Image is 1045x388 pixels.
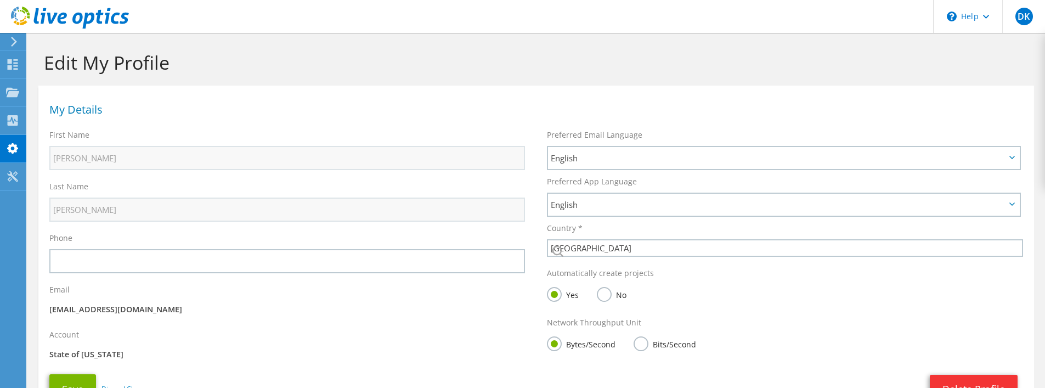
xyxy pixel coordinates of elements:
[947,12,957,21] svg: \n
[547,287,579,301] label: Yes
[49,233,72,244] label: Phone
[547,130,642,140] label: Preferred Email Language
[551,198,1006,211] span: English
[1015,8,1033,25] span: DK
[49,130,89,140] label: First Name
[49,329,79,340] label: Account
[49,348,525,361] p: State of [US_STATE]
[634,336,696,350] label: Bits/Second
[597,287,626,301] label: No
[49,104,1018,115] h1: My Details
[547,268,654,279] label: Automatically create projects
[49,303,525,316] p: [EMAIL_ADDRESS][DOMAIN_NAME]
[547,336,615,350] label: Bytes/Second
[49,284,70,295] label: Email
[547,176,637,187] label: Preferred App Language
[551,151,1006,165] span: English
[547,317,641,328] label: Network Throughput Unit
[44,51,1023,74] h1: Edit My Profile
[49,181,88,192] label: Last Name
[547,223,583,234] label: Country *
